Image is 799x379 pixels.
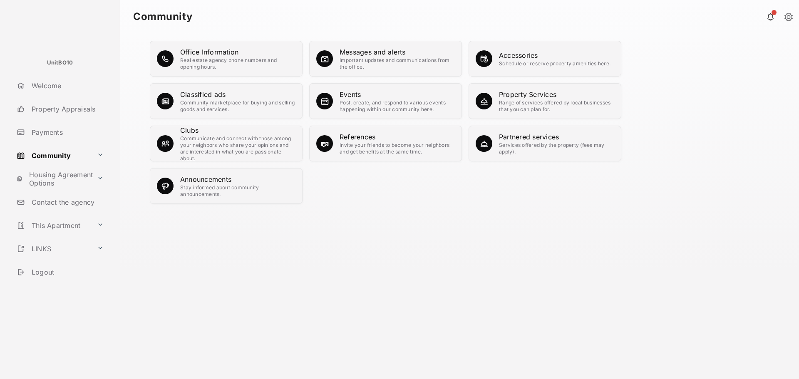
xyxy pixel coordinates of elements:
font: Events [340,90,361,99]
font: Communicate and connect with those among your neighbors who share your opinions and are intereste... [180,135,291,161]
font: Services offered by the property (fees may apply). [499,142,605,155]
a: AccessoriesSchedule or reserve property amenities here. [499,50,610,67]
a: Property Appraisals [13,99,120,119]
font: Stay informed about community announcements. [180,184,259,197]
a: Housing Agreement Options [13,169,94,189]
font: Range of services offered by local businesses that you can plan for. [499,99,610,112]
font: Post, create, and respond to various events happening within our community here. [340,99,446,112]
font: Schedule or reserve property amenities here. [499,60,610,67]
a: Logout [13,262,120,282]
a: Welcome [13,76,120,96]
font: UnitBO10 [47,59,73,66]
a: AnnouncementsStay informed about community announcements. [180,174,295,198]
a: Partnered servicesServices offered by the property (fees may apply). [499,132,614,155]
a: This Apartment [13,216,94,235]
font: Office Information [180,48,238,56]
font: Announcements [180,175,231,183]
a: ReferencesInvite your friends to become your neighbors and get benefits at the same time. [340,132,455,155]
a: Contact the agency [13,192,120,212]
a: LINKS [13,239,94,259]
font: Partnered services [499,133,559,141]
font: Classified ads [180,90,226,99]
a: Property ServicesRange of services offered by local businesses that you can plan for. [499,89,614,113]
font: Real estate agency phone numbers and opening hours. [180,57,277,70]
a: Payments [13,122,120,142]
font: Invite your friends to become your neighbors and get benefits at the same time. [340,142,449,155]
font: Community [133,10,193,22]
font: Messages and alerts [340,48,406,56]
font: Community marketplace for buying and selling goods and services. [180,99,295,112]
font: Important updates and communications from the office. [340,57,449,70]
font: Property Services [499,90,556,99]
a: Community [13,146,94,166]
a: Messages and alertsImportant updates and communications from the office. [340,47,455,70]
a: Office InformationReal estate agency phone numbers and opening hours. [180,47,295,70]
a: Classified adsCommunity marketplace for buying and selling goods and services. [180,89,295,113]
font: Accessories [499,51,538,59]
font: References [340,133,375,141]
a: ClubsCommunicate and connect with those among your neighbors who share your opinions and are inte... [180,125,295,162]
a: EventsPost, create, and respond to various events happening within our community here. [340,89,455,113]
font: Clubs [180,126,199,134]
